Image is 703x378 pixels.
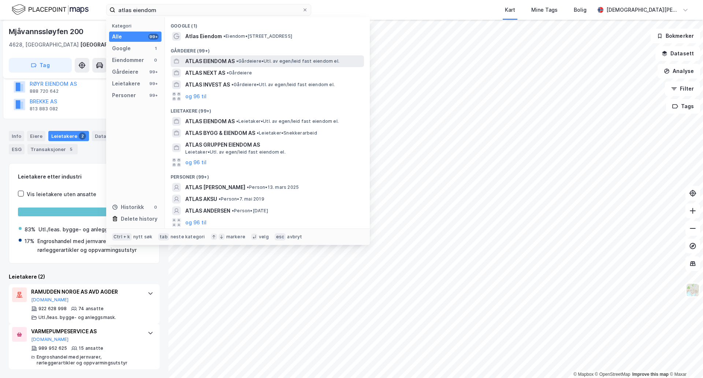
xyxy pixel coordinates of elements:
span: ATLAS ANDERSEN [185,206,230,215]
button: Analyse [658,64,700,78]
div: Delete history [121,214,157,223]
div: Leietakere [48,131,89,141]
div: Ctrl + k [112,233,132,241]
div: 99+ [148,34,159,40]
span: ATLAS EIENDOM AS [185,57,235,66]
div: Personer [112,91,136,100]
div: Gårdeiere [112,67,138,76]
button: Tags [666,99,700,114]
button: og 96 til [185,158,207,167]
div: neste kategori [171,234,205,240]
button: og 96 til [185,218,207,227]
div: nytt søk [133,234,153,240]
span: Gårdeiere • Utl. av egen/leid fast eiendom el. [231,82,335,88]
div: VARMEPUMPESERVICE AS [31,327,140,336]
iframe: Chat Widget [666,343,703,378]
button: Filter [665,81,700,96]
span: • [236,58,238,64]
div: Leietakere (2) [9,272,160,281]
span: Atlas Eiendom [185,32,222,41]
span: • [223,33,226,39]
span: Leietaker • Snekkerarbeid [257,130,317,136]
span: Eiendom • [STREET_ADDRESS] [223,33,292,39]
div: velg [259,234,269,240]
div: Mjåvannssløyfen 200 [9,26,85,37]
div: Utl./leas. bygge- og anleggsmask. [38,315,116,320]
div: Google [112,44,131,53]
span: Person • [DATE] [232,208,268,214]
a: Improve this map [632,372,669,377]
div: Eiendommer [112,56,144,65]
div: [DEMOGRAPHIC_DATA][PERSON_NAME] [606,5,680,14]
div: Kategori [112,23,161,29]
span: Gårdeiere • Utl. av egen/leid fast eiendom el. [236,58,339,64]
div: 99+ [148,81,159,87]
span: • [219,196,221,202]
span: ATLAS [PERSON_NAME] [185,183,245,192]
span: ATLAS BYGG & EIENDOM AS [185,129,255,137]
button: Tag [9,58,72,73]
div: Info [9,131,24,141]
span: • [257,130,259,136]
span: • [247,184,249,190]
div: 74 ansatte [78,306,104,312]
div: esc [275,233,286,241]
div: 4628, [GEOGRAPHIC_DATA] [9,40,79,49]
div: Mine Tags [531,5,558,14]
button: [DOMAIN_NAME] [31,337,69,342]
div: 17% [25,237,34,246]
img: Z [686,283,700,297]
div: 83% [25,225,36,234]
div: avbryt [287,234,302,240]
div: Leietakere (99+) [165,102,370,115]
span: Person • 7. mai 2019 [219,196,264,202]
div: Transaksjoner [27,144,78,154]
span: • [227,70,229,76]
div: 0 [153,204,159,210]
div: 99+ [148,92,159,98]
span: Leietaker • Utl. av egen/leid fast eiendom el. [236,118,339,124]
a: Mapbox [573,372,594,377]
span: ATLAS NEXT AS [185,69,225,77]
div: Datasett [92,131,119,141]
span: • [236,118,238,124]
div: Bolig [574,5,587,14]
button: Datasett [655,46,700,61]
a: OpenStreetMap [595,372,631,377]
div: markere [226,234,245,240]
button: Bokmerker [651,29,700,43]
div: 888 720 642 [30,88,59,94]
div: Eiere [27,131,45,141]
div: Historikk [112,203,144,212]
div: 2 [79,132,86,140]
img: logo.f888ab2527a4732fd821a326f86c7f29.svg [12,3,89,16]
div: Engroshandel med jernvarer, rørleggerartikler og oppvarmingsutstyr [37,354,140,366]
div: ESG [9,144,25,154]
div: Kontrollprogram for chat [666,343,703,378]
div: tab [158,233,169,241]
span: Person • 13. mars 2025 [247,184,299,190]
span: Leietaker • Utl. av egen/leid fast eiendom el. [185,149,286,155]
div: Alle [112,32,122,41]
div: RAMUDDEN NORGE AS AVD AGDER [31,287,140,296]
div: 15 ansatte [79,345,103,351]
div: 0 [153,57,159,63]
div: Leietakere [112,79,140,88]
div: Engroshandel med jernvarer, rørleggerartikler og oppvarmingsutstyr [37,237,150,254]
span: • [231,82,234,87]
div: Google (1) [165,17,370,30]
span: • [232,208,234,213]
div: 5 [67,146,75,153]
button: og 96 til [185,92,207,101]
span: ATLAS AKSU [185,195,217,203]
div: [GEOGRAPHIC_DATA], 575/448 [80,40,160,49]
span: ATLAS GRUPPEN EIENDOM AS [185,140,361,149]
div: 99+ [148,69,159,75]
span: ATLAS INVEST AS [185,80,230,89]
div: Personer (99+) [165,168,370,181]
div: Vis leietakere uten ansatte [27,190,96,199]
button: [DOMAIN_NAME] [31,297,69,303]
div: 813 883 082 [30,106,58,112]
div: Leietakere etter industri [18,172,150,181]
span: Gårdeiere [227,70,252,76]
